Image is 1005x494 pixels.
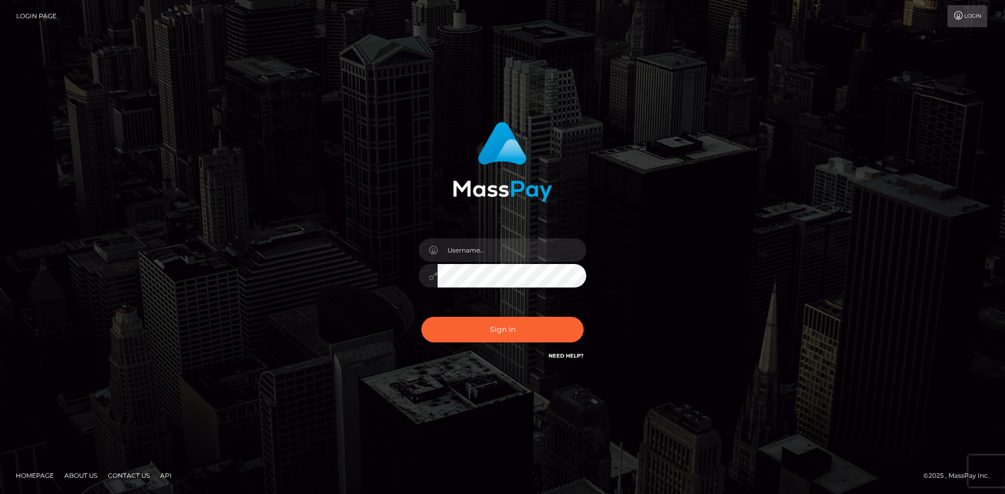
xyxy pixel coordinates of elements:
input: Username... [438,238,586,262]
a: API [156,467,176,484]
a: Login [947,5,987,27]
a: Login Page [16,5,57,27]
a: Need Help? [549,352,584,359]
a: Homepage [12,467,58,484]
button: Sign in [421,317,584,342]
div: © 2025 , MassPay Inc. [923,470,997,481]
a: About Us [60,467,102,484]
a: Contact Us [104,467,154,484]
img: MassPay Login [453,122,552,202]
